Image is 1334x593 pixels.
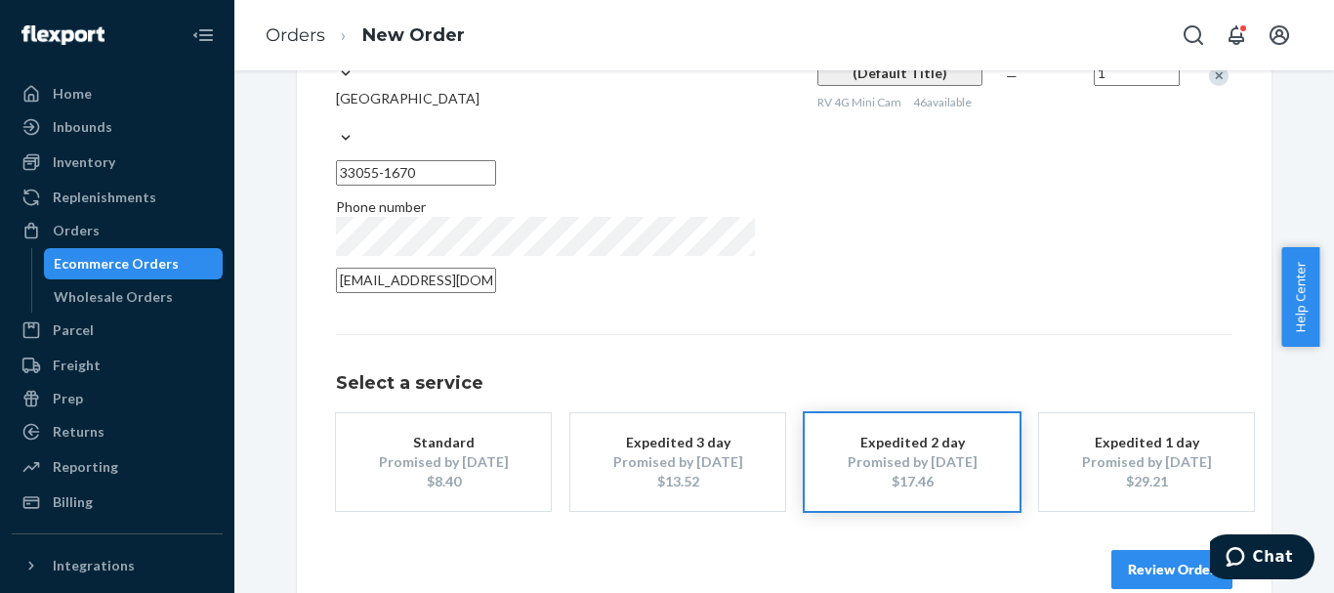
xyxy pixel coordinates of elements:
[1068,433,1225,452] div: Expedited 1 day
[336,198,426,215] span: Phone number
[1039,413,1254,511] button: Expedited 1 dayPromised by [DATE]$29.21
[1209,66,1229,86] div: Remove Item
[184,16,223,55] button: Close Navigation
[12,315,223,346] a: Parcel
[817,95,901,109] span: RV 4G Mini Cam
[336,268,496,293] input: Email (Only Required for International)
[53,422,104,442] div: Returns
[12,416,223,447] a: Returns
[54,254,179,274] div: Ecommerce Orders
[12,550,223,581] button: Integrations
[834,452,990,472] div: Promised by [DATE]
[570,413,785,511] button: Expedited 3 dayPromised by [DATE]$13.52
[336,108,338,128] input: [GEOGRAPHIC_DATA]
[53,492,93,512] div: Billing
[336,374,1232,394] h1: Select a service
[838,45,963,81] span: RV 4G Mini Camera (Default Title)
[53,320,94,340] div: Parcel
[12,451,223,483] a: Reporting
[54,287,173,307] div: Wholesale Orders
[1174,16,1213,55] button: Open Search Box
[44,281,224,313] a: Wholesale Orders
[1006,67,1018,84] span: —
[12,383,223,414] a: Prep
[365,452,521,472] div: Promised by [DATE]
[12,350,223,381] a: Freight
[53,356,101,375] div: Freight
[53,188,156,207] div: Replenishments
[12,111,223,143] a: Inbounds
[913,95,972,109] span: 46 available
[12,147,223,178] a: Inventory
[600,452,756,472] div: Promised by [DATE]
[53,117,112,137] div: Inbounds
[1068,472,1225,491] div: $29.21
[1094,61,1180,86] input: Quantity
[600,433,756,452] div: Expedited 3 day
[266,24,325,46] a: Orders
[250,7,480,64] ol: breadcrumbs
[336,160,496,186] input: ZIP Code
[12,182,223,213] a: Replenishments
[336,413,551,511] button: StandardPromised by [DATE]$8.40
[365,433,521,452] div: Standard
[1210,534,1314,583] iframe: Opens a widget where you can chat to one of our agents
[12,487,223,518] a: Billing
[834,472,990,491] div: $17.46
[362,24,465,46] a: New Order
[1111,550,1232,589] button: Review Order
[53,152,115,172] div: Inventory
[1217,16,1256,55] button: Open notifications
[12,78,223,109] a: Home
[365,472,521,491] div: $8.40
[53,221,100,240] div: Orders
[805,413,1020,511] button: Expedited 2 dayPromised by [DATE]$17.46
[600,472,756,491] div: $13.52
[1068,452,1225,472] div: Promised by [DATE]
[53,84,92,104] div: Home
[12,215,223,246] a: Orders
[44,248,224,279] a: Ecommerce Orders
[53,556,135,575] div: Integrations
[53,457,118,477] div: Reporting
[1260,16,1299,55] button: Open account menu
[21,25,104,45] img: Flexport logo
[336,89,755,108] div: [GEOGRAPHIC_DATA]
[834,433,990,452] div: Expedited 2 day
[1281,247,1319,347] button: Help Center
[53,389,83,408] div: Prep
